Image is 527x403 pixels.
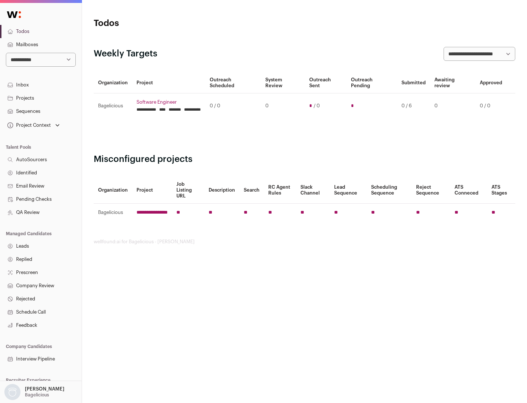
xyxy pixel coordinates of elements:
td: 0 [430,93,475,119]
footer: wellfound:ai for Bagelicious - [PERSON_NAME] [94,239,515,245]
th: Outreach Sent [305,73,347,93]
a: Software Engineer [137,99,201,105]
img: nopic.png [4,384,20,400]
th: System Review [261,73,304,93]
th: Submitted [397,73,430,93]
td: Bagelicious [94,204,132,222]
th: Reject Sequence [412,177,451,204]
h2: Weekly Targets [94,48,157,60]
th: RC Agent Rules [264,177,296,204]
th: Organization [94,177,132,204]
h1: Todos [94,18,234,29]
button: Open dropdown [6,120,61,130]
th: Approved [475,73,507,93]
th: Description [204,177,239,204]
th: Search [239,177,264,204]
th: ATS Stages [487,177,515,204]
td: Bagelicious [94,93,132,119]
td: 0 / 6 [397,93,430,119]
td: 0 [261,93,304,119]
th: Organization [94,73,132,93]
td: 0 / 0 [205,93,261,119]
h2: Misconfigured projects [94,154,515,165]
button: Open dropdown [3,384,66,400]
th: Scheduling Sequence [367,177,412,204]
img: Wellfound [3,7,25,22]
p: Bagelicious [25,392,49,398]
span: / 0 [314,103,320,109]
div: Project Context [6,122,51,128]
th: Lead Sequence [330,177,367,204]
th: Project [132,177,172,204]
th: ATS Conneced [450,177,487,204]
td: 0 / 0 [475,93,507,119]
th: Outreach Pending [347,73,397,93]
th: Slack Channel [296,177,330,204]
th: Outreach Scheduled [205,73,261,93]
th: Project [132,73,205,93]
th: Awaiting review [430,73,475,93]
p: [PERSON_NAME] [25,386,64,392]
th: Job Listing URL [172,177,204,204]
